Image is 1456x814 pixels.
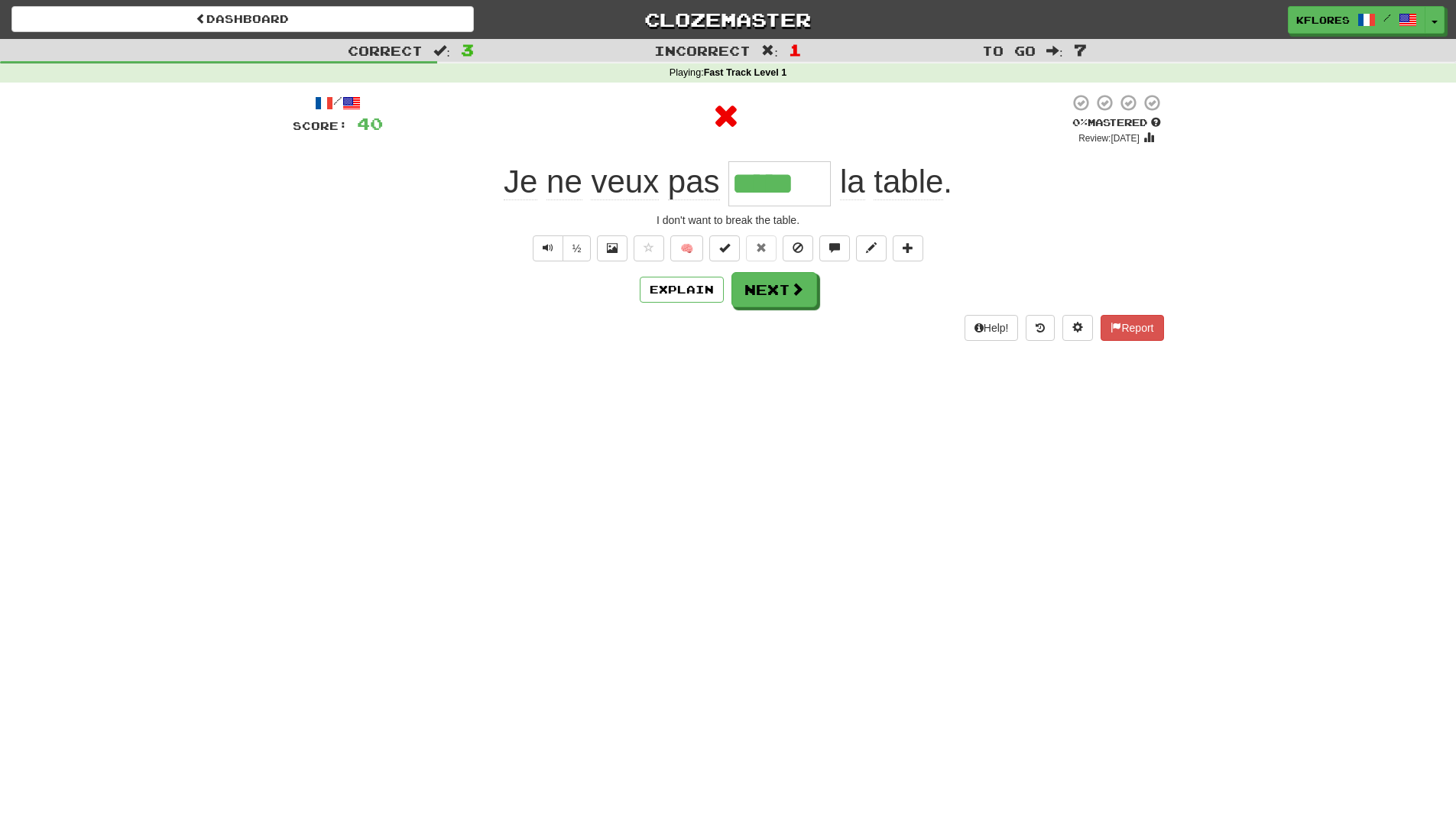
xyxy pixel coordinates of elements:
[654,43,751,58] span: Incorrect
[746,235,777,261] button: Reset to 0% Mastered (alt+r)
[874,164,943,200] span: table
[893,235,923,261] button: Add to collection (alt+a)
[783,235,813,261] button: Ignore sentence (alt+i)
[640,277,724,303] button: Explain
[1072,116,1088,128] span: 0 %
[433,44,450,57] span: :
[668,164,720,200] span: pas
[1288,6,1425,34] a: kflores /
[1383,12,1391,23] span: /
[1026,315,1055,341] button: Round history (alt+y)
[634,235,664,261] button: Favorite sentence (alt+f)
[840,164,865,200] span: la
[546,164,582,200] span: ne
[831,164,952,200] span: .
[965,315,1019,341] button: Help!
[504,164,537,200] span: Je
[709,235,740,261] button: Set this sentence to 100% Mastered (alt+m)
[591,164,659,200] span: veux
[293,119,348,132] span: Score:
[348,43,423,58] span: Correct
[1296,13,1350,27] span: kflores
[530,235,592,261] div: Text-to-speech controls
[461,41,474,59] span: 3
[1074,41,1087,59] span: 7
[1046,44,1063,57] span: :
[789,41,802,59] span: 1
[1069,116,1164,130] div: Mastered
[761,44,778,57] span: :
[597,235,627,261] button: Show image (alt+x)
[293,212,1164,228] div: I don't want to break the table.
[819,235,850,261] button: Discuss sentence (alt+u)
[670,235,703,261] button: 🧠
[856,235,887,261] button: Edit sentence (alt+d)
[731,272,817,307] button: Next
[1101,315,1163,341] button: Report
[357,114,383,133] span: 40
[533,235,563,261] button: Play sentence audio (ctl+space)
[293,93,383,112] div: /
[1078,133,1140,144] small: Review: [DATE]
[563,235,592,261] button: ½
[11,6,474,32] a: Dashboard
[982,43,1036,58] span: To go
[497,6,959,33] a: Clozemaster
[704,67,787,78] strong: Fast Track Level 1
